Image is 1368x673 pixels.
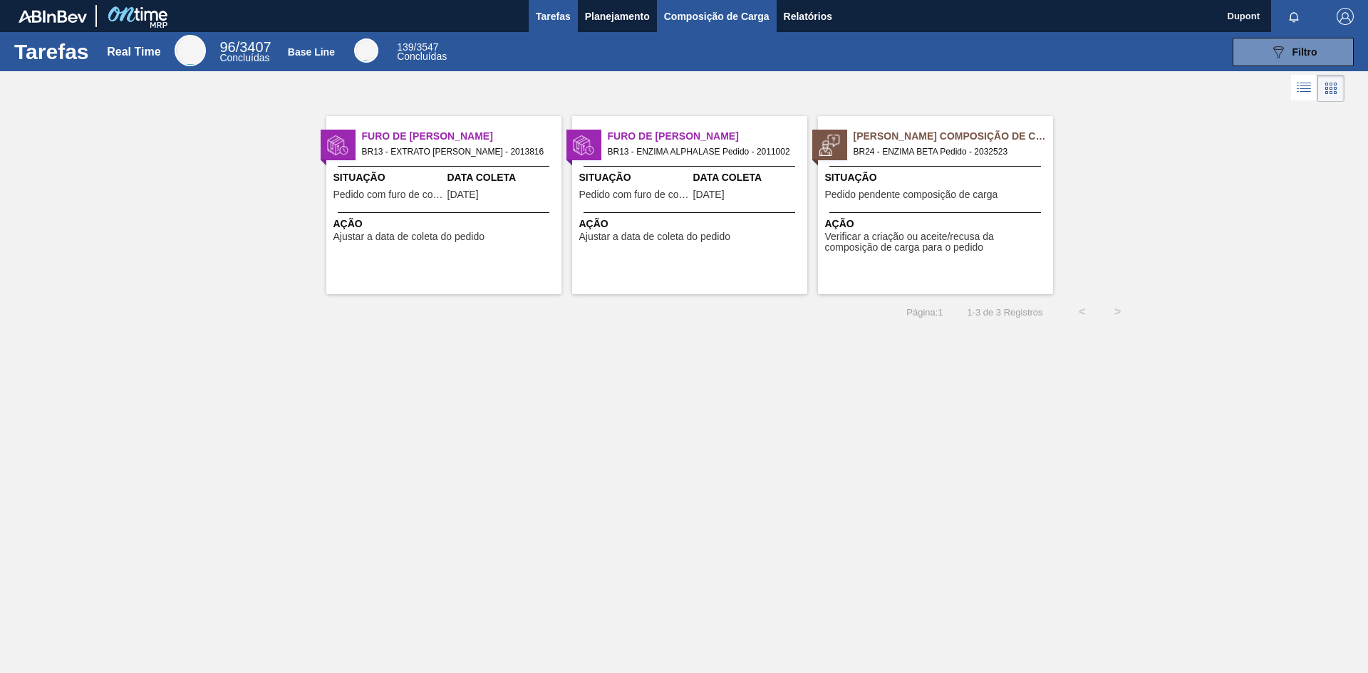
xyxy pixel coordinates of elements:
[354,38,378,63] div: Base Line
[397,51,447,62] span: Concluídas
[784,8,832,25] span: Relatórios
[327,135,348,156] img: status
[333,231,485,242] span: Ajustar a data de coleta do pedido
[333,189,444,200] span: Pedido com furo de coleta
[397,41,438,53] span: / 3547
[362,144,550,160] span: BR13 - EXTRATO DE ALECRIM Pedido - 2013816
[219,39,235,55] span: 96
[819,135,840,156] img: status
[579,170,690,185] span: Situação
[1271,6,1317,26] button: Notificações
[333,216,558,231] span: Ação
[333,170,444,185] span: Situação
[608,144,796,160] span: BR13 - ENZIMA ALPHALASE Pedido - 2011002
[362,129,561,144] span: Furo de Coleta
[107,46,160,58] div: Real Time
[825,216,1050,231] span: Ação
[288,46,335,58] div: Base Line
[1233,38,1354,66] button: Filtro
[1291,75,1317,102] div: Visão em Lista
[664,8,769,25] span: Composição de Carga
[219,52,269,63] span: Concluídas
[397,41,413,53] span: 139
[854,129,1053,144] span: Pedido Aguardando Composição de Carga
[1064,294,1100,330] button: <
[1292,46,1317,58] span: Filtro
[579,216,804,231] span: Ação
[219,39,271,55] span: / 3407
[579,231,731,242] span: Ajustar a data de coleta do pedido
[693,170,804,185] span: Data Coleta
[854,144,1042,160] span: BR24 - ENZIMA BETA Pedido - 2032523
[1337,8,1354,25] img: Logout
[1317,75,1344,102] div: Visão em Cards
[1100,294,1136,330] button: >
[579,189,690,200] span: Pedido com furo de coleta
[397,43,447,61] div: Base Line
[608,129,807,144] span: Furo de Coleta
[573,135,594,156] img: status
[825,170,1050,185] span: Situação
[447,189,479,200] span: 25/08/2025
[536,8,571,25] span: Tarefas
[175,35,206,66] div: Real Time
[825,189,998,200] span: Pedido pendente composição de carga
[19,10,87,23] img: TNhmsLtSVTkK8tSr43FrP2fwEKptu5GPRR3wAAAABJRU5ErkJggg==
[585,8,650,25] span: Planejamento
[965,307,1043,318] span: 1 - 3 de 3 Registros
[825,231,1050,254] span: Verificar a criação ou aceite/recusa da composição de carga para o pedido
[219,41,271,63] div: Real Time
[14,43,89,60] h1: Tarefas
[693,189,725,200] span: 15/09/2025
[906,307,943,318] span: Página : 1
[447,170,558,185] span: Data Coleta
